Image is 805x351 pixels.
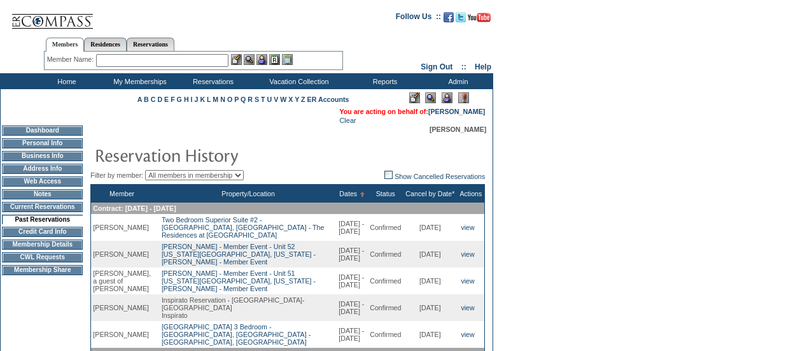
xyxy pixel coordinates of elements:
[200,96,205,103] a: K
[456,12,466,22] img: Follow us on Twitter
[420,73,493,89] td: Admin
[184,96,189,103] a: H
[102,73,175,89] td: My Memberships
[241,96,246,103] a: Q
[337,268,368,294] td: [DATE] - [DATE]
[2,215,83,224] td: Past Reservations
[47,54,96,65] div: Member Name:
[339,108,485,115] span: You are acting on behalf of:
[2,252,83,262] td: CWL Requests
[194,96,198,103] a: J
[2,125,83,136] td: Dashboard
[191,96,193,103] a: I
[461,250,474,258] a: view
[337,294,368,321] td: [DATE] - [DATE]
[220,96,225,103] a: N
[162,216,324,239] a: Two Bedroom Superior Suite #2 -[GEOGRAPHIC_DATA], [GEOGRAPHIC_DATA] - The Residences at [GEOGRAPH...
[444,12,454,22] img: Become our fan on Facebook
[144,96,149,103] a: B
[2,227,83,237] td: Credit Card Info
[368,268,403,294] td: Confirmed
[357,192,365,197] img: Ascending
[337,241,368,268] td: [DATE] - [DATE]
[475,62,491,71] a: Help
[421,62,452,71] a: Sign Out
[90,171,143,179] span: Filter by member:
[347,73,420,89] td: Reports
[46,38,85,52] a: Members
[403,294,457,321] td: [DATE]
[2,151,83,161] td: Business Info
[403,214,457,241] td: [DATE]
[409,92,420,103] img: Edit Mode
[261,96,265,103] a: T
[396,11,441,26] td: Follow Us ::
[461,331,474,338] a: view
[137,96,142,103] a: A
[368,214,403,241] td: Confirmed
[461,62,466,71] span: ::
[162,269,316,292] a: [PERSON_NAME] - Member Event - Unit 51[US_STATE][GEOGRAPHIC_DATA], [US_STATE] - [PERSON_NAME] - M...
[162,296,305,319] span: Inspirato Reservation - [GEOGRAPHIC_DATA]-[GEOGRAPHIC_DATA] Inspirato
[162,323,311,346] a: [GEOGRAPHIC_DATA] 3 Bedroom -[GEOGRAPHIC_DATA], [GEOGRAPHIC_DATA] - [GEOGRAPHIC_DATA], [GEOGRAPHI...
[337,321,368,348] td: [DATE] - [DATE]
[461,277,474,285] a: view
[2,164,83,174] td: Address Info
[337,214,368,241] td: [DATE] - [DATE]
[456,16,466,24] a: Follow us on Twitter
[171,96,175,103] a: F
[403,268,457,294] td: [DATE]
[274,96,278,103] a: V
[157,96,162,103] a: D
[468,13,491,22] img: Subscribe to our YouTube Channel
[2,202,83,212] td: Current Reservations
[11,3,94,29] img: Compass Home
[339,117,356,124] a: Clear
[91,268,153,294] td: [PERSON_NAME], a guest of [PERSON_NAME]
[403,241,457,268] td: [DATE]
[368,294,403,321] td: Confirmed
[91,294,153,321] td: [PERSON_NAME]
[175,73,248,89] td: Reservations
[256,54,267,65] img: Impersonate
[368,241,403,268] td: Confirmed
[301,96,305,103] a: Z
[267,96,272,103] a: U
[231,54,242,65] img: b_edit.gif
[255,96,259,103] a: S
[29,73,102,89] td: Home
[234,96,239,103] a: P
[2,176,83,187] td: Web Access
[151,96,156,103] a: C
[109,190,134,197] a: Member
[368,321,403,348] td: Confirmed
[282,54,293,65] img: b_calculator.gif
[162,243,316,266] a: [PERSON_NAME] - Member Event - Unit 52[US_STATE][GEOGRAPHIC_DATA], [US_STATE] - [PERSON_NAME] - M...
[244,54,255,65] img: View
[307,96,349,103] a: ER Accounts
[84,38,127,51] a: Residences
[207,96,211,103] a: L
[248,73,347,89] td: Vacation Collection
[430,125,486,133] span: [PERSON_NAME]
[442,92,452,103] img: Impersonate
[461,224,474,231] a: view
[425,92,436,103] img: View Mode
[458,92,469,103] img: Log Concern/Member Elevation
[227,96,232,103] a: O
[94,142,349,168] img: pgTtlResHistory.gif
[127,38,174,51] a: Reservations
[177,96,182,103] a: G
[403,321,457,348] td: [DATE]
[2,240,83,250] td: Membership Details
[428,108,485,115] a: [PERSON_NAME]
[444,16,454,24] a: Become our fan on Facebook
[2,138,83,148] td: Personal Info
[461,304,474,312] a: view
[269,54,280,65] img: Reservations
[2,189,83,199] td: Notes
[91,241,153,268] td: [PERSON_NAME]
[2,265,83,275] td: Membership Share
[468,16,491,24] a: Subscribe to our YouTube Channel
[288,96,293,103] a: X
